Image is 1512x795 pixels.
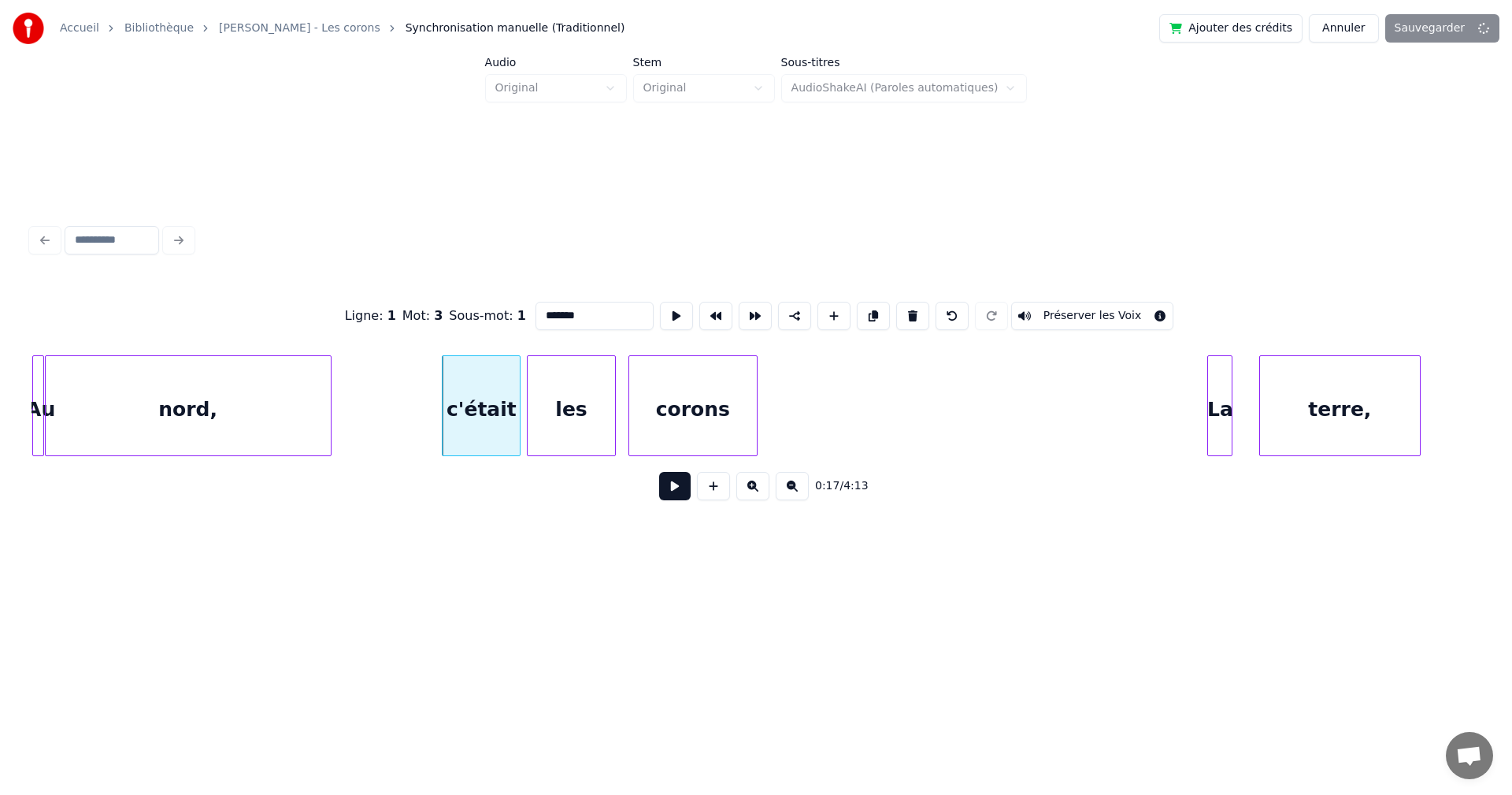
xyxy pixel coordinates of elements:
[633,57,775,68] label: Stem
[449,306,525,325] div: Sous-mot :
[345,306,396,325] div: Ligne :
[387,308,396,323] span: 1
[60,20,99,36] a: Accueil
[781,57,1028,68] label: Sous-titres
[815,478,839,494] span: 0:17
[1011,302,1174,330] button: Toggle
[402,306,443,325] div: Mot :
[124,20,194,36] a: Bibliothèque
[219,20,380,36] a: [PERSON_NAME] - Les corons
[517,308,526,323] span: 1
[485,57,627,68] label: Audio
[815,478,853,494] div: /
[843,478,868,494] span: 4:13
[13,13,44,44] img: youka
[1309,14,1378,43] button: Annuler
[1446,732,1493,779] div: Ouvrir le chat
[406,20,625,36] span: Synchronisation manuelle (Traditionnel)
[1159,14,1303,43] button: Ajouter des crédits
[60,20,624,36] nav: breadcrumb
[434,308,443,323] span: 3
